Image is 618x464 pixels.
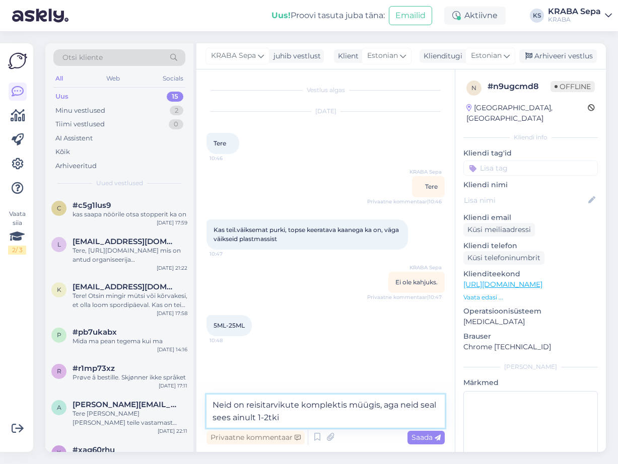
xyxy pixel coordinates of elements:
span: #pb7ukabx [73,328,117,337]
a: KRABA SepaKRABA [548,8,612,24]
div: Tere! Otsin mingir mütsi või kõrvakesi, et olla loom spordipäeval. Kas on teie poes oleks midagi ... [73,291,187,310]
img: Askly Logo [8,51,27,70]
div: Tere [PERSON_NAME] [PERSON_NAME] teile vastamast [GEOGRAPHIC_DATA] sepa turu noored müüjannad ma ... [73,409,187,427]
span: 10:48 [210,337,247,344]
div: Prøve å bestille. Skjønner ikke språket [73,373,187,382]
input: Lisa tag [463,161,598,176]
span: Estonian [471,50,502,61]
span: x [57,449,61,456]
div: [DATE] 21:22 [157,264,187,272]
span: n [471,84,476,92]
div: [DATE] 17:59 [157,219,187,226]
div: Tere, [URL][DOMAIN_NAME] mis on antud organiseerija [PERSON_NAME]? [73,246,187,264]
span: KRABA Sepa [404,168,442,176]
div: Arhiveeritud [55,161,97,171]
span: liisbetkukk@gmail.com [73,237,177,246]
p: Kliendi email [463,212,598,223]
span: p [57,331,61,339]
p: Kliendi nimi [463,180,598,190]
span: Privaatne kommentaar | 10:47 [367,293,442,301]
div: [DATE] 14:16 [157,346,187,353]
span: a [57,404,61,411]
div: 2 / 3 [8,246,26,255]
div: Uus [55,92,68,102]
div: 2 [170,106,183,116]
span: #r1mp73xz [73,364,115,373]
div: [DATE] 17:58 [157,310,187,317]
div: kas saapa nöörile otsa stopperit ka on [73,210,187,219]
p: Brauser [463,331,598,342]
div: KRABA [548,16,601,24]
div: AI Assistent [55,133,93,143]
p: [MEDICAL_DATA] [463,317,598,327]
div: Arhiveeri vestlus [519,49,597,63]
p: Kliendi telefon [463,241,598,251]
span: c [57,204,61,212]
div: Aktiivne [444,7,506,25]
span: Saada [411,433,441,442]
span: KRABA Sepa [404,264,442,271]
span: 10:47 [210,250,247,258]
span: 5ML-25ML [214,322,245,329]
span: #c5g1lus9 [73,201,111,210]
p: Chrome [TECHNICAL_ID] [463,342,598,352]
div: [DATE] [207,107,445,116]
button: Emailid [389,6,432,25]
input: Lisa nimi [464,195,586,206]
span: 10:46 [210,154,247,162]
div: # n9ugcmd8 [488,81,551,93]
span: allan.matt19@gmail.com [73,400,177,409]
span: Estonian [367,50,398,61]
div: Vaata siia [8,209,26,255]
div: [DATE] 22:11 [158,427,187,435]
div: Vestlus algas [207,86,445,95]
div: 15 [167,92,183,102]
div: Klienditugi [420,51,462,61]
span: KRABA Sepa [211,50,256,61]
p: Klienditeekond [463,269,598,279]
div: Minu vestlused [55,106,105,116]
div: juhib vestlust [269,51,321,61]
span: Ei ole kahjuks. [395,278,438,286]
span: Kas teil.väiksemat purki, topse keeratava kaanega ka on, väga väikseid plastmassist [214,226,400,243]
a: [URL][DOMAIN_NAME] [463,280,542,289]
div: KS [530,9,544,23]
div: All [53,72,65,85]
div: 0 [169,119,183,129]
p: Vaata edasi ... [463,293,598,302]
div: [DATE] 17:11 [159,382,187,390]
span: l [57,241,61,248]
div: Web [104,72,122,85]
div: Tiimi vestlused [55,119,105,129]
div: Klient [334,51,359,61]
span: k [57,286,61,293]
div: Kliendi info [463,133,598,142]
p: Operatsioonisüsteem [463,306,598,317]
div: Kõik [55,147,70,157]
p: Kliendi tag'id [463,148,598,159]
span: #xag60rhu [73,445,115,454]
span: Tere [214,139,226,147]
div: Proovi tasuta juba täna: [271,10,385,22]
div: Mida ma pean tegema kui ma [73,337,187,346]
div: Küsi meiliaadressi [463,223,535,237]
textarea: Neid on reisitarvikute komplektis müügis, aga neid seal sees ainult 1-2tki [207,395,445,428]
span: kivirahkmirtelmia@gmail.com [73,282,177,291]
div: [GEOGRAPHIC_DATA], [GEOGRAPHIC_DATA] [466,103,588,124]
span: Privaatne kommentaar | 10:46 [367,198,442,205]
div: Socials [161,72,185,85]
span: r [57,367,61,375]
span: Offline [551,81,595,92]
div: Küsi telefoninumbrit [463,251,544,265]
span: Otsi kliente [62,52,103,63]
div: [PERSON_NAME] [463,362,598,371]
div: KRABA Sepa [548,8,601,16]
span: Uued vestlused [96,179,143,188]
span: Tere [425,183,438,190]
b: Uus! [271,11,291,20]
p: Märkmed [463,377,598,388]
div: Privaatne kommentaar [207,431,305,444]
